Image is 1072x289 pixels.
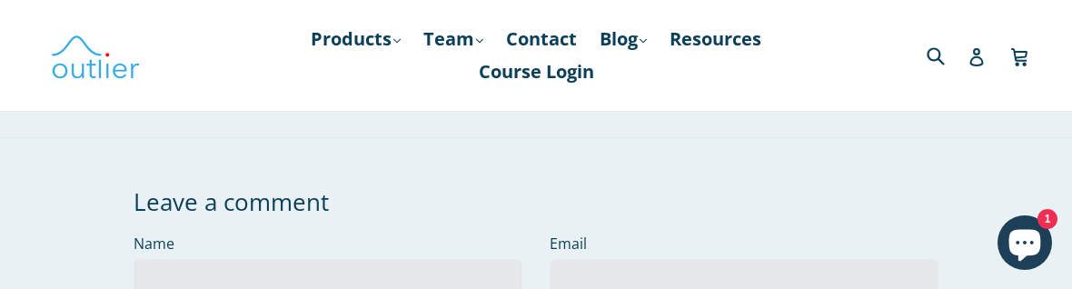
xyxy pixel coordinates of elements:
[414,23,492,55] a: Team
[134,188,939,216] h2: Leave a comment
[660,23,770,55] a: Resources
[550,233,938,254] label: Email
[992,215,1057,274] inbox-online-store-chat: Shopify online store chat
[470,55,603,88] a: Course Login
[302,23,410,55] a: Products
[497,23,586,55] a: Contact
[134,233,522,254] label: Name
[50,29,141,82] img: Outlier Linguistics
[922,36,972,74] input: Search
[591,23,656,55] a: Blog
